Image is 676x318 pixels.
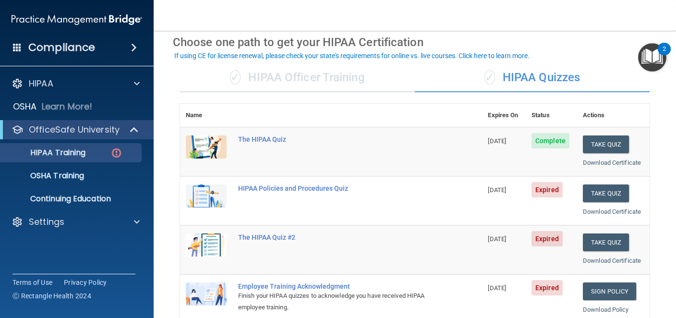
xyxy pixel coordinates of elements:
span: Ⓒ Rectangle Health 2024 [12,291,91,301]
span: Expired [531,182,563,197]
th: Status [526,104,577,127]
button: Take Quiz [583,233,629,251]
span: [DATE] [488,235,506,243]
div: 2 [663,49,666,61]
a: Settings [12,216,140,228]
div: HIPAA Officer Training [180,63,415,92]
a: Download Certificate [583,208,641,215]
a: Privacy Policy [64,278,107,287]
a: OfficeSafe University [12,124,139,135]
button: Open Resource Center, 2 new notifications [638,43,666,72]
a: Download Certificate [583,257,641,264]
a: HIPAA [12,78,140,89]
span: Expired [531,280,563,295]
a: Terms of Use [12,278,52,287]
span: ✓ [484,70,495,85]
p: OSHA Training [6,171,84,181]
th: Name [180,104,232,127]
span: Expired [531,231,563,246]
a: Download Policy [583,306,629,313]
h4: Compliance [28,41,95,54]
th: Expires On [482,104,526,127]
p: HIPAA [29,78,53,89]
button: Take Quiz [583,184,629,202]
p: OSHA [13,101,37,112]
button: Take Quiz [583,135,629,153]
th: Actions [577,104,650,127]
img: danger-circle.6113f641.png [110,147,122,159]
a: Download Certificate [583,159,641,166]
p: Learn More! [42,101,93,112]
img: PMB logo [12,10,142,29]
div: Choose one path to get your HIPAA Certification [173,28,657,56]
p: OfficeSafe University [29,124,120,135]
div: Finish your HIPAA quizzes to acknowledge you have received HIPAA employee training. [238,290,434,313]
a: Sign Policy [583,282,636,300]
p: Continuing Education [6,194,137,204]
div: HIPAA Quizzes [415,63,650,92]
span: [DATE] [488,284,506,292]
div: Employee Training Acknowledgment [238,282,434,290]
span: Complete [531,133,569,148]
p: Settings [29,216,64,228]
span: [DATE] [488,186,506,194]
span: [DATE] [488,137,506,145]
button: If using CE for license renewal, please check your state's requirements for online vs. live cours... [173,51,531,61]
div: If using CE for license renewal, please check your state's requirements for online vs. live cours... [174,52,530,59]
div: HIPAA Policies and Procedures Quiz [238,184,434,192]
div: The HIPAA Quiz [238,135,434,143]
span: ✓ [230,70,241,85]
p: HIPAA Training [6,148,85,158]
div: The HIPAA Quiz #2 [238,233,434,241]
